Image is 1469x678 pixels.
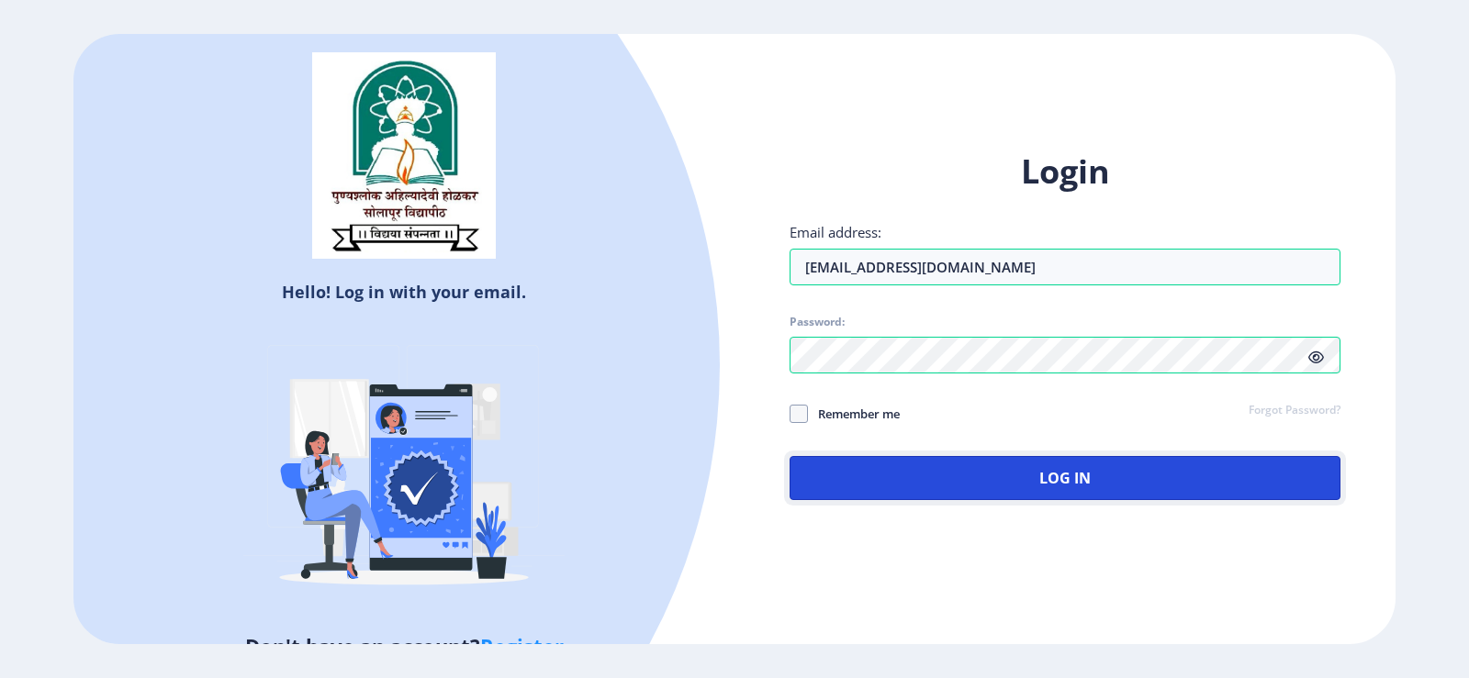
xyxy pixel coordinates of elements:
[480,632,564,660] a: Register
[312,52,496,260] img: sulogo.png
[87,631,721,661] h5: Don't have an account?
[243,310,565,631] img: Verified-rafiki.svg
[790,456,1340,500] button: Log In
[790,223,881,241] label: Email address:
[790,150,1340,194] h1: Login
[790,249,1340,285] input: Email address
[790,315,845,329] label: Password:
[1249,403,1340,419] a: Forgot Password?
[808,403,900,425] span: Remember me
